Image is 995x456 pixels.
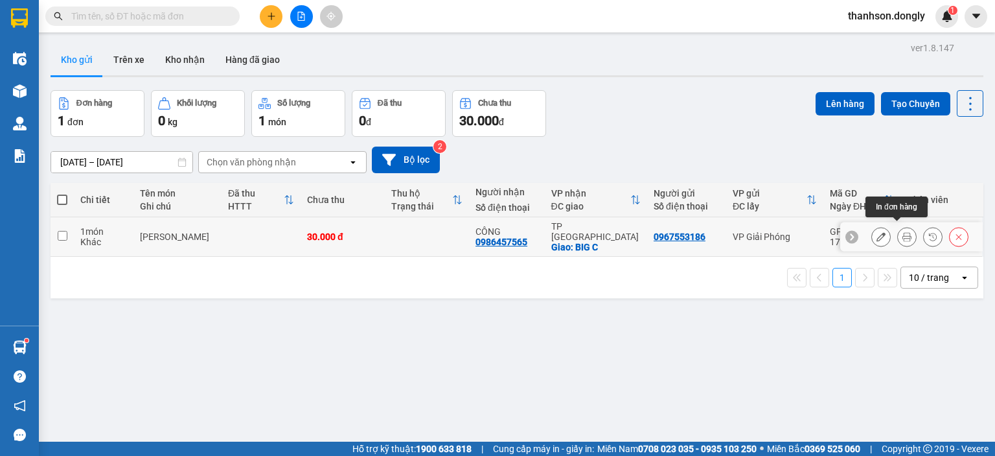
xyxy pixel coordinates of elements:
[865,197,928,217] div: In đơn hàng
[71,9,224,23] input: Tìm tên, số ĐT hoặc mã đơn
[326,12,336,21] span: aim
[950,6,955,15] span: 1
[251,90,345,137] button: Số lượng1món
[58,113,65,128] span: 1
[733,188,806,198] div: VP gửi
[475,202,538,213] div: Số điện thoại
[222,183,301,217] th: Toggle SortBy
[54,12,63,21] span: search
[907,195,976,205] div: Nhân viên
[475,187,538,197] div: Người nhận
[499,117,504,127] span: đ
[55,71,126,99] strong: PHIẾU BIÊN NHẬN
[103,44,155,75] button: Trên xe
[307,232,378,242] div: 30.000 đ
[452,90,546,137] button: Chưa thu30.000đ
[76,99,112,108] div: Đơn hàng
[551,221,641,242] div: TP [GEOGRAPHIC_DATA]
[215,44,290,75] button: Hàng đã giao
[7,38,38,83] img: logo
[158,113,165,128] span: 0
[320,5,343,28] button: aim
[475,237,527,247] div: 0986457565
[459,113,499,128] span: 30.000
[177,99,216,108] div: Khối lượng
[965,5,987,28] button: caret-down
[654,201,720,211] div: Số điện thoại
[14,429,26,441] span: message
[14,370,26,383] span: question-circle
[207,156,296,169] div: Chọn văn phòng nhận
[416,444,472,454] strong: 1900 633 818
[638,444,757,454] strong: 0708 023 035 - 0935 103 250
[832,268,852,287] button: 1
[352,442,472,456] span: Hỗ trợ kỹ thuật:
[551,242,641,252] div: Giao: BIG C
[733,201,806,211] div: ĐC lấy
[228,201,284,211] div: HTTT
[352,90,446,137] button: Đã thu0đ
[13,341,27,354] img: warehouse-icon
[551,201,630,211] div: ĐC giao
[597,442,757,456] span: Miền Nam
[923,444,932,453] span: copyright
[805,444,860,454] strong: 0369 525 060
[359,113,366,128] span: 0
[268,117,286,127] span: món
[823,183,900,217] th: Toggle SortBy
[959,272,970,283] svg: open
[228,188,284,198] div: Đã thu
[475,226,538,237] div: CÔNG
[13,52,27,66] img: warehouse-icon
[140,201,215,211] div: Ghi chú
[155,44,215,75] button: Kho nhận
[871,227,891,246] div: Sửa đơn hàng
[13,84,27,98] img: warehouse-icon
[151,90,245,137] button: Khối lượng0kg
[277,99,310,108] div: Số lượng
[13,117,27,130] img: warehouse-icon
[760,446,764,451] span: ⚪️
[909,271,949,284] div: 10 / trang
[51,152,192,173] input: Select a date range.
[911,41,954,55] div: ver 1.8.147
[816,92,875,115] button: Lên hàng
[830,226,894,237] div: GP1410250196
[11,8,28,28] img: logo-vxr
[307,195,378,205] div: Chưa thu
[80,237,127,247] div: Khác
[168,117,177,127] span: kg
[838,8,935,24] span: thanhson.dongly
[493,442,594,456] span: Cung cấp máy in - giấy in:
[25,339,29,342] sup: 1
[385,183,469,217] th: Toggle SortBy
[140,188,215,198] div: Tên món
[941,10,953,22] img: icon-new-feature
[348,157,358,167] svg: open
[51,44,103,75] button: Kho gửi
[545,183,647,217] th: Toggle SortBy
[767,442,860,456] span: Miền Bắc
[830,237,894,247] div: 17:36 [DATE]
[481,442,483,456] span: |
[45,41,135,69] span: SĐT XE 0974 477 468
[372,147,440,173] button: Bộ lọc
[260,5,282,28] button: plus
[433,140,446,153] sup: 2
[366,117,371,127] span: đ
[378,99,402,108] div: Đã thu
[391,201,452,211] div: Trạng thái
[140,232,215,242] div: lon sơn
[14,400,26,412] span: notification
[881,92,950,115] button: Tạo Chuyến
[970,10,982,22] span: caret-down
[478,99,511,108] div: Chưa thu
[830,188,884,198] div: Mã GD
[870,442,872,456] span: |
[551,188,630,198] div: VP nhận
[67,117,84,127] span: đơn
[51,90,144,137] button: Đơn hàng1đơn
[830,201,884,211] div: Ngày ĐH
[80,195,127,205] div: Chi tiết
[297,12,306,21] span: file-add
